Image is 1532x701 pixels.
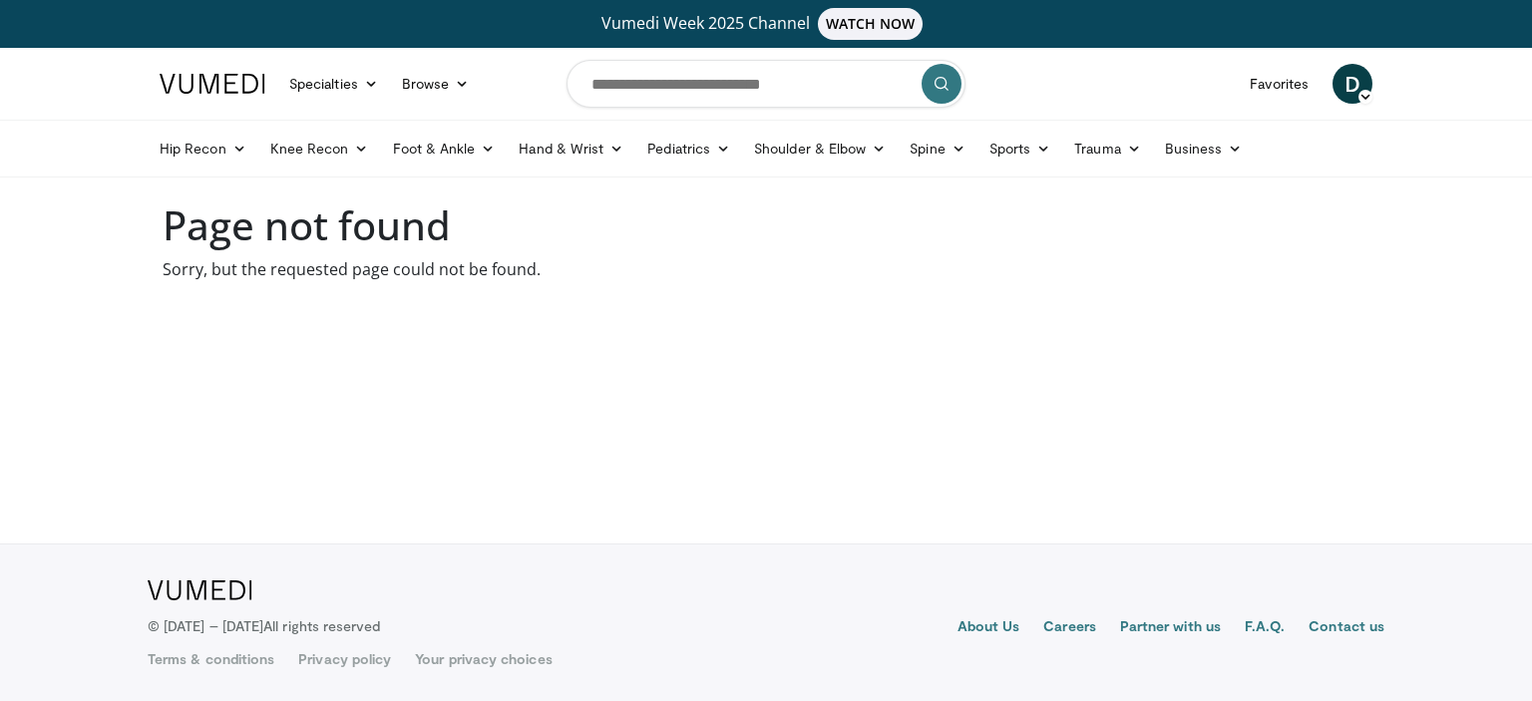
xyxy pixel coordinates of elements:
[148,580,252,600] img: VuMedi Logo
[163,201,1369,249] h1: Page not found
[507,129,635,169] a: Hand & Wrist
[818,8,924,40] span: WATCH NOW
[1153,129,1255,169] a: Business
[1043,616,1096,640] a: Careers
[148,129,258,169] a: Hip Recon
[1333,64,1372,104] a: D
[567,60,965,108] input: Search topics, interventions
[258,129,381,169] a: Knee Recon
[1120,616,1221,640] a: Partner with us
[390,64,482,104] a: Browse
[163,8,1369,40] a: Vumedi Week 2025 ChannelWATCH NOW
[263,617,380,634] span: All rights reserved
[635,129,742,169] a: Pediatrics
[160,74,265,94] img: VuMedi Logo
[415,649,552,669] a: Your privacy choices
[977,129,1063,169] a: Sports
[381,129,508,169] a: Foot & Ankle
[1238,64,1321,104] a: Favorites
[298,649,391,669] a: Privacy policy
[1245,616,1285,640] a: F.A.Q.
[148,649,274,669] a: Terms & conditions
[277,64,390,104] a: Specialties
[898,129,976,169] a: Spine
[1062,129,1153,169] a: Trauma
[148,616,381,636] p: © [DATE] – [DATE]
[1309,616,1384,640] a: Contact us
[742,129,898,169] a: Shoulder & Elbow
[957,616,1020,640] a: About Us
[163,257,1369,281] p: Sorry, but the requested page could not be found.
